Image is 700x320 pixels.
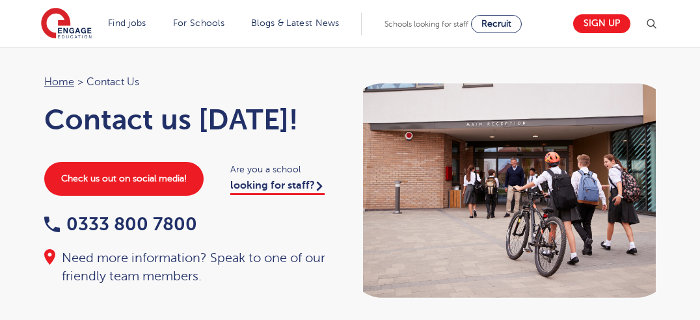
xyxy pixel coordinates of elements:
a: Sign up [573,14,630,33]
a: 0333 800 7800 [44,214,197,234]
span: Schools looking for staff [384,20,468,29]
img: Engage Education [41,8,92,40]
a: looking for staff? [230,180,325,195]
span: Contact Us [87,73,139,90]
span: Are you a school [230,162,337,177]
a: Check us out on social media! [44,162,204,196]
span: > [77,76,83,88]
h1: Contact us [DATE]! [44,103,337,136]
div: Need more information? Speak to one of our friendly team members. [44,249,337,286]
span: Recruit [481,19,511,29]
a: Blogs & Latest News [251,18,340,28]
a: Home [44,76,74,88]
nav: breadcrumb [44,73,337,90]
a: Find jobs [108,18,146,28]
a: For Schools [173,18,224,28]
a: Recruit [471,15,522,33]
